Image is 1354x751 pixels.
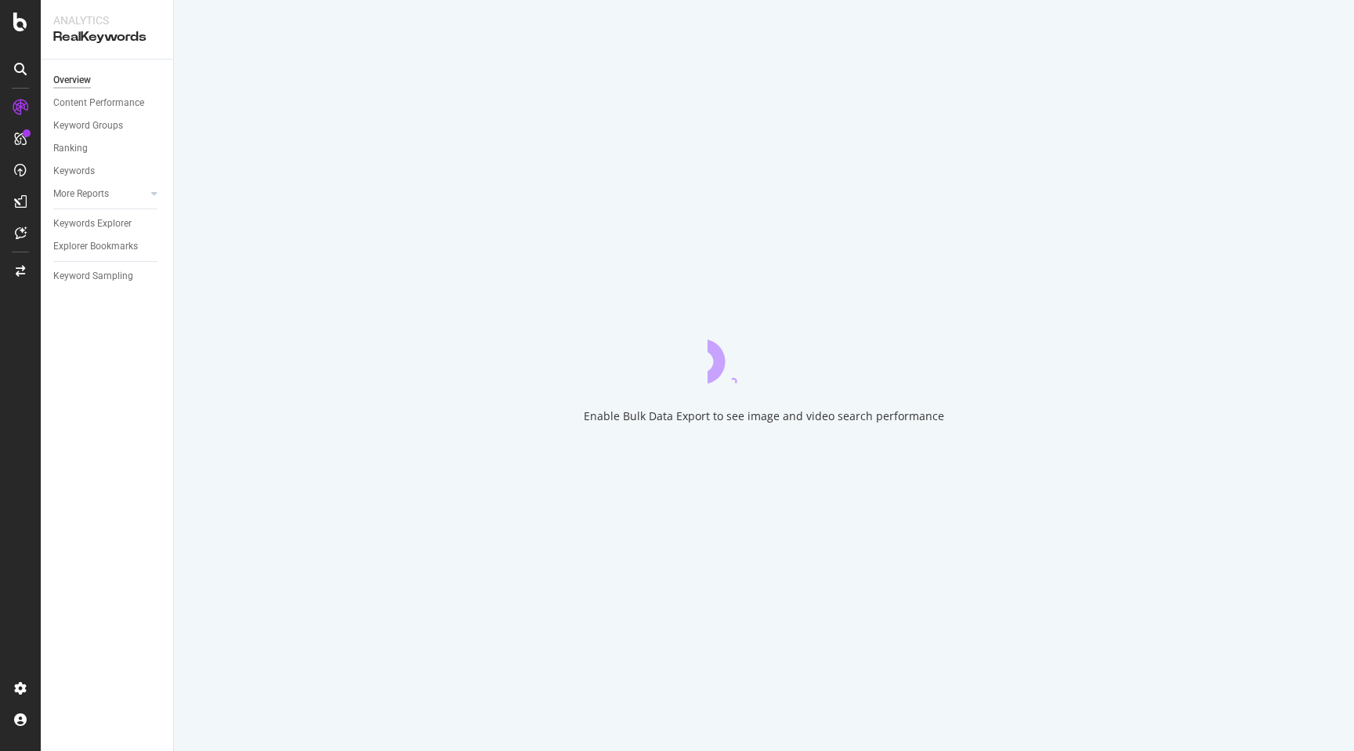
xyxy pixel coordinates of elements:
[53,186,109,202] div: More Reports
[53,118,162,134] a: Keyword Groups
[53,186,147,202] a: More Reports
[708,327,820,383] div: animation
[584,408,944,424] div: Enable Bulk Data Export to see image and video search performance
[53,163,162,180] a: Keywords
[53,238,138,255] div: Explorer Bookmarks
[53,140,162,157] a: Ranking
[53,268,162,285] a: Keyword Sampling
[53,95,144,111] div: Content Performance
[53,95,162,111] a: Content Performance
[53,216,132,232] div: Keywords Explorer
[53,140,88,157] div: Ranking
[53,13,161,28] div: Analytics
[53,163,95,180] div: Keywords
[53,238,162,255] a: Explorer Bookmarks
[53,216,162,232] a: Keywords Explorer
[53,72,162,89] a: Overview
[53,118,123,134] div: Keyword Groups
[53,28,161,46] div: RealKeywords
[53,72,91,89] div: Overview
[53,268,133,285] div: Keyword Sampling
